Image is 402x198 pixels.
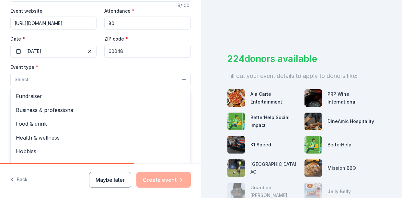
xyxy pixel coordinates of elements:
span: Business & professional [16,106,185,114]
span: Health & wellness [16,133,185,142]
div: Select [10,88,191,166]
button: Select [10,73,191,86]
span: Hobbies [16,147,185,155]
span: Food & drink [16,119,185,128]
span: Select [15,76,28,83]
span: Music [16,161,185,169]
span: Fundraiser [16,92,185,100]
